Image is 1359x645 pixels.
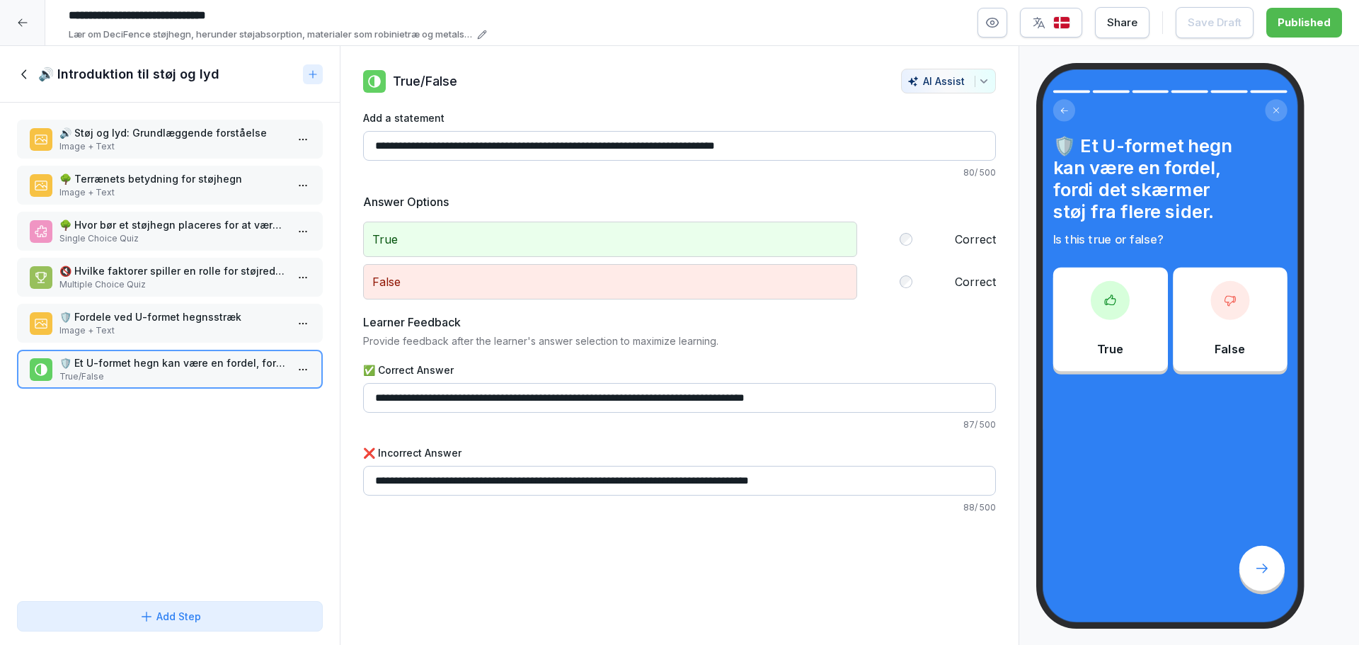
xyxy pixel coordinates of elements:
p: True [1097,341,1123,358]
p: True [363,222,857,257]
p: False [1215,341,1245,358]
button: Save Draft [1176,7,1254,38]
div: Save Draft [1188,15,1242,30]
label: ✅ Correct Answer [363,363,996,377]
p: Lær om DeciFence støjhegn, herunder støjabsorption, materialer som robinietræ og metalstolper, sa... [69,28,473,42]
p: Image + Text [59,140,286,153]
p: Multiple Choice Quiz [59,278,286,291]
p: 🛡️ Et U-formet hegn kan være en fordel, fordi det skærmer støj fra flere sider. [59,355,286,370]
label: Correct [955,231,996,248]
h5: Learner Feedback [363,314,461,331]
img: dk.svg [1053,16,1070,30]
label: Add a statement [363,110,996,125]
div: 🔊 Støj og lyd: Grundlæggende forståelseImage + Text [17,120,323,159]
p: 🔇 Hvilke faktorer spiller en rolle for støjreduktion, når man placerer et støjhegn? [59,263,286,278]
p: Single Choice Quiz [59,232,286,245]
p: 🌳 Hvor bør et støjhegn placeres for at være mest effektivt? [59,217,286,232]
button: Share [1095,7,1149,38]
h5: Answer Options [363,193,996,210]
button: Add Step [17,601,323,632]
p: 🛡️ Fordele ved U-formet hegnsstræk [59,309,286,324]
p: True/False [393,72,457,91]
p: Image + Text [59,324,286,337]
p: False [363,264,857,299]
p: Provide feedback after the learner's answer selection to maximize learning. [363,333,996,348]
label: Correct [955,273,996,290]
h1: 🔊 Introduktion til støj og lyd [38,66,219,83]
p: 87 / 500 [363,418,996,431]
p: 88 / 500 [363,501,996,514]
h4: 🛡️ Et U-formet hegn kan være en fordel, fordi det skærmer støj fra flere sider. [1053,135,1288,223]
label: ❌ Incorrect Answer [363,445,996,460]
div: 🔇 Hvilke faktorer spiller en rolle for støjreduktion, når man placerer et støjhegn?Multiple Choic... [17,258,323,297]
div: 🛡️ Et U-formet hegn kan være en fordel, fordi det skærmer støj fra flere sider.True/False [17,350,323,389]
p: 🌳 Terrænets betydning for støjhegn [59,171,286,186]
button: AI Assist [901,69,996,93]
div: 🌳 Terrænets betydning for støjhegnImage + Text [17,166,323,205]
button: Published [1266,8,1342,38]
p: True/False [59,370,286,383]
div: Share [1107,15,1137,30]
div: 🌳 Hvor bør et støjhegn placeres for at være mest effektivt?Single Choice Quiz [17,212,323,251]
p: Is this true or false? [1053,230,1288,248]
p: 🔊 Støj og lyd: Grundlæggende forståelse [59,125,286,140]
p: Image + Text [59,186,286,199]
p: 80 / 500 [363,166,996,179]
div: AI Assist [907,75,990,87]
div: 🛡️ Fordele ved U-formet hegnsstrækImage + Text [17,304,323,343]
div: Add Step [139,609,201,624]
div: Published [1278,15,1331,30]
